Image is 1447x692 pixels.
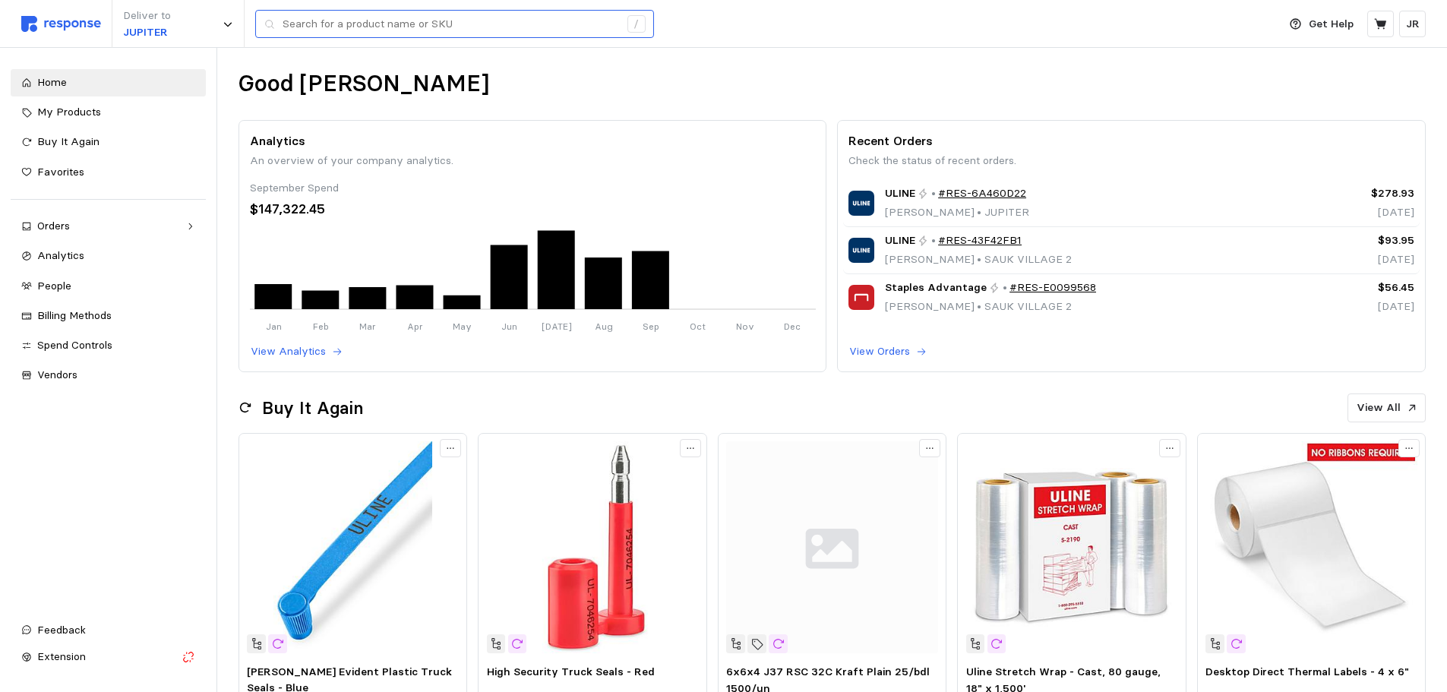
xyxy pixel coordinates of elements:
a: Buy It Again [11,128,206,156]
span: High Security Truck Seals - Red [487,665,655,678]
span: Feedback [37,623,86,637]
div: / [627,15,646,33]
a: Orders [11,213,206,240]
tspan: Oct [690,321,706,332]
p: $56.45 [1281,280,1414,296]
a: Vendors [11,362,206,389]
a: My Products [11,99,206,126]
a: Billing Methods [11,302,206,330]
span: Billing Methods [37,308,112,322]
p: $278.93 [1281,185,1414,202]
p: View Analytics [251,343,326,360]
tspan: May [453,321,472,332]
span: ULINE [885,232,915,249]
tspan: Feb [312,321,328,332]
p: An overview of your company analytics. [250,153,816,169]
span: People [37,279,71,292]
tspan: Aug [594,321,612,332]
button: JR [1399,11,1426,37]
button: Feedback [11,617,206,644]
tspan: Jan [265,321,281,332]
div: Orders [37,218,179,235]
img: S-13677BLU [247,441,458,653]
p: $93.95 [1281,232,1414,249]
tspan: Dec [784,321,801,332]
tspan: Apr [407,321,423,332]
p: JUPITER [123,24,171,41]
p: • [931,185,936,202]
img: ULINE [848,191,874,216]
span: Staples Advantage [885,280,987,296]
span: ULINE [885,185,915,202]
span: Buy It Again [37,134,100,148]
span: Home [37,75,67,89]
h2: Buy It Again [262,397,363,420]
a: Home [11,69,206,96]
p: Check the status of recent orders. [848,153,1414,169]
span: Desktop Direct Thermal Labels - 4 x 6" [1205,665,1409,678]
button: Get Help [1281,10,1363,39]
a: People [11,273,206,300]
img: Staples Advantage [848,285,874,310]
p: [DATE] [1281,251,1414,268]
img: ULINE [848,238,874,263]
input: Search for a product name or SKU [283,11,619,38]
p: [DATE] [1281,299,1414,315]
button: View All [1347,393,1426,422]
tspan: Jun [501,321,517,332]
span: Vendors [37,368,77,381]
a: #RES-6A460D22 [938,185,1026,202]
h1: Good [PERSON_NAME] [239,69,489,99]
img: S-2190 [966,441,1177,653]
span: • [975,205,984,219]
tspan: Sep [642,321,659,332]
img: H-435R [487,441,698,653]
p: Recent Orders [848,131,1414,150]
p: JR [1406,16,1420,33]
a: #RES-43F42FB1 [938,232,1022,249]
a: Analytics [11,242,206,270]
a: Spend Controls [11,332,206,359]
a: #RES-E0099568 [1009,280,1096,296]
button: Extension [11,643,206,671]
span: Extension [37,649,86,663]
span: My Products [37,105,101,118]
button: View Analytics [250,343,343,361]
tspan: Nov [736,321,754,332]
p: [DATE] [1281,204,1414,221]
p: • [1003,280,1007,296]
p: [PERSON_NAME] JUPITER [885,204,1029,221]
img: svg%3e [726,441,937,653]
span: • [975,299,984,313]
span: Analytics [37,248,84,262]
p: Get Help [1309,16,1354,33]
p: Analytics [250,131,816,150]
tspan: Mar [359,321,376,332]
p: View Orders [849,343,910,360]
tspan: [DATE] [541,321,571,332]
span: Spend Controls [37,338,112,352]
p: • [931,232,936,249]
p: [PERSON_NAME] SAUK VILLAGE 2 [885,251,1072,268]
div: September Spend [250,180,816,197]
img: S-6802_txt_USEng [1205,441,1417,653]
p: View All [1357,400,1401,416]
span: • [975,252,984,266]
button: View Orders [848,343,927,361]
p: [PERSON_NAME] SAUK VILLAGE 2 [885,299,1097,315]
p: Deliver to [123,8,171,24]
span: Favorites [37,165,84,179]
img: svg%3e [21,16,101,32]
div: $147,322.45 [250,199,816,220]
a: Favorites [11,159,206,186]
